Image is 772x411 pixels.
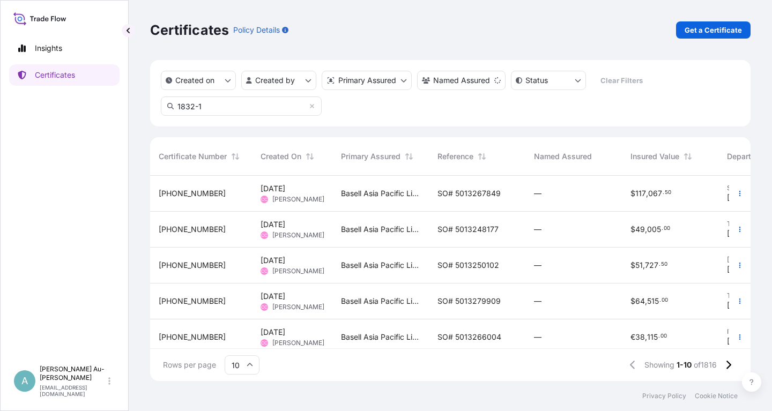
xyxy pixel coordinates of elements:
[341,260,420,271] span: Basell Asia Pacific Limited
[261,338,268,348] span: CC
[35,70,75,80] p: Certificates
[40,365,106,382] p: [PERSON_NAME] Au-[PERSON_NAME]
[664,227,670,230] span: 00
[159,260,226,271] span: [PHONE_NUMBER]
[159,151,227,162] span: Certificate Number
[261,327,285,338] span: [DATE]
[341,224,420,235] span: Basell Asia Pacific Limited
[645,226,647,233] span: ,
[341,188,420,199] span: Basell Asia Pacific Limited
[159,332,226,342] span: [PHONE_NUMBER]
[261,255,285,266] span: [DATE]
[261,266,268,277] span: CC
[159,296,226,307] span: [PHONE_NUMBER]
[433,75,490,86] p: Named Assured
[437,332,501,342] span: SO# 5013266004
[727,228,752,239] span: [DATE]
[21,376,28,386] span: A
[642,392,686,400] a: Privacy Policy
[647,226,661,233] span: 005
[229,150,242,163] button: Sort
[437,188,501,199] span: SO# 5013267849
[534,188,541,199] span: —
[417,71,506,90] button: cargoOwner Filter options
[659,298,661,302] span: .
[644,360,674,370] span: Showing
[635,297,645,305] span: 64
[341,151,400,162] span: Primary Assured
[534,296,541,307] span: —
[643,261,645,269] span: ,
[645,333,647,341] span: ,
[241,71,316,90] button: createdBy Filter options
[150,21,229,39] p: Certificates
[163,360,216,370] span: Rows per page
[476,150,488,163] button: Sort
[677,360,692,370] span: 1-10
[233,25,280,35] p: Policy Details
[635,261,643,269] span: 51
[635,333,645,341] span: 38
[727,192,752,203] span: [DATE]
[695,392,738,400] a: Cookie Notice
[534,151,592,162] span: Named Assured
[303,150,316,163] button: Sort
[630,151,679,162] span: Insured Value
[676,21,751,39] a: Get a Certificate
[272,267,324,275] span: [PERSON_NAME]
[437,296,501,307] span: SO# 5013279909
[341,296,420,307] span: Basell Asia Pacific Limited
[659,263,660,266] span: .
[630,333,635,341] span: €
[694,360,717,370] span: of 1816
[727,264,752,275] span: [DATE]
[261,219,285,230] span: [DATE]
[663,191,664,195] span: .
[661,263,667,266] span: 50
[534,332,541,342] span: —
[727,300,752,311] span: [DATE]
[658,334,660,338] span: .
[685,25,742,35] p: Get a Certificate
[665,191,671,195] span: 50
[403,150,415,163] button: Sort
[175,75,214,86] p: Created on
[272,195,324,204] span: [PERSON_NAME]
[534,260,541,271] span: —
[646,190,648,197] span: ,
[662,227,663,230] span: .
[635,226,645,233] span: 49
[660,334,667,338] span: 00
[338,75,396,86] p: Primary Assured
[159,188,226,199] span: [PHONE_NUMBER]
[261,183,285,194] span: [DATE]
[645,297,647,305] span: ,
[630,297,635,305] span: $
[591,72,651,89] button: Clear Filters
[272,339,324,347] span: [PERSON_NAME]
[645,261,658,269] span: 727
[35,43,62,54] p: Insights
[9,64,120,86] a: Certificates
[161,96,322,116] input: Search Certificate or Reference...
[161,71,236,90] button: createdOn Filter options
[534,224,541,235] span: —
[630,190,635,197] span: $
[261,151,301,162] span: Created On
[261,291,285,302] span: [DATE]
[159,224,226,235] span: [PHONE_NUMBER]
[600,75,643,86] p: Clear Filters
[9,38,120,59] a: Insights
[647,297,659,305] span: 515
[272,303,324,311] span: [PERSON_NAME]
[511,71,586,90] button: certificateStatus Filter options
[630,261,635,269] span: $
[662,298,668,302] span: 00
[437,260,499,271] span: SO# 5013250102
[525,75,548,86] p: Status
[255,75,295,86] p: Created by
[40,384,106,397] p: [EMAIL_ADDRESS][DOMAIN_NAME]
[261,302,268,312] span: CC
